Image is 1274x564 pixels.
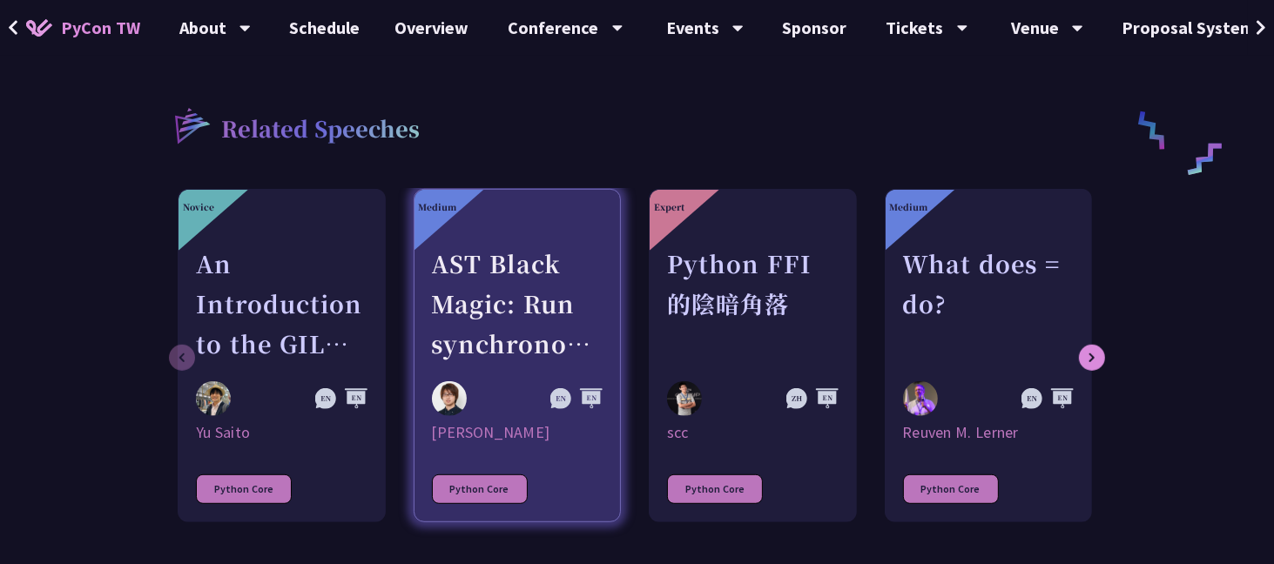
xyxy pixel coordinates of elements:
img: r3.8d01567.svg [149,83,233,167]
div: Python FFI 的陰暗角落 [667,244,839,364]
img: Yuichiro Tachibana [432,381,467,416]
div: An Introduction to the GIL for Python Beginners: Disabling It in Python 3.13 and Leveraging Concu... [196,244,367,364]
a: Novice An Introduction to the GIL for Python Beginners: Disabling It in Python 3.13 and Leveragin... [178,189,386,522]
div: Python Core [667,474,763,504]
div: AST Black Magic: Run synchronous Python code on asynchronous Pyodide [432,244,603,364]
div: Python Core [196,474,292,504]
a: Medium AST Black Magic: Run synchronous Python code on asynchronous Pyodide Yuichiro Tachibana [P... [414,189,622,522]
div: Medium [890,200,928,213]
div: Yu Saito [196,422,367,443]
div: [PERSON_NAME] [432,422,603,443]
div: Novice [183,200,214,213]
img: Yu Saito [196,381,231,416]
a: PyCon TW [9,6,158,50]
div: Expert [654,200,684,213]
div: Python Core [903,474,999,504]
img: Reuven M. Lerner [903,381,938,420]
a: Expert Python FFI 的陰暗角落 scc scc Python Core [649,189,857,522]
a: Medium What does = do? Reuven M. Lerner Reuven M. Lerner Python Core [885,189,1093,522]
div: Python Core [432,474,528,504]
div: Reuven M. Lerner [903,422,1075,443]
div: Medium [419,200,457,213]
span: PyCon TW [61,15,140,41]
div: What does = do? [903,244,1075,364]
div: scc [667,422,839,443]
img: Home icon of PyCon TW 2025 [26,19,52,37]
img: scc [667,381,702,416]
p: Related Speeches [221,113,420,148]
